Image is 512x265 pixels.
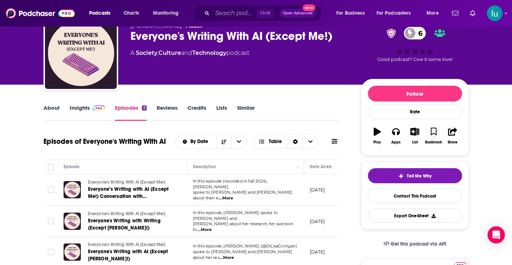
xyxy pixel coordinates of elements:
[398,173,404,179] img: tell me why sparkle
[153,8,179,18] span: Monitoring
[216,135,231,148] button: Sort Direction
[421,8,448,19] button: open menu
[449,7,461,19] a: Show notifications dropdown
[48,186,54,193] span: Toggle select row
[157,104,177,121] a: Reviews
[448,140,457,145] div: Share
[88,242,174,248] a: Everyone's Writing With AI (Except Me!)
[373,140,381,145] div: Play
[43,104,60,121] a: About
[368,209,462,223] button: Export One-Sheet
[488,226,505,243] div: Open Intercom Messenger
[193,221,294,232] span: [PERSON_NAME] about her research, her aversion to
[331,8,374,19] button: open menu
[158,49,181,56] a: Culture
[336,8,365,18] span: For Business
[411,27,426,39] span: 6
[426,8,439,18] span: More
[190,139,211,144] span: By Date
[372,8,421,19] button: open menu
[88,180,166,185] span: Everyone's Writing With AI (Except Me!)
[407,173,432,179] span: Tell Me Why
[142,105,146,110] div: 5
[175,134,247,149] h2: Choose List sort
[280,9,316,18] button: Open AdvancedNew
[378,235,452,253] a: Get this podcast via API
[487,5,503,21] span: Logged in as lusodano
[212,8,257,19] input: Search podcasts, credits, & more...
[487,5,503,21] button: Show profile menu
[48,249,54,255] span: Toggle select row
[310,187,325,193] p: [DATE]
[88,249,168,262] span: Everyone's Writing with AI (Except [PERSON_NAME]!)
[176,139,216,144] button: open menu
[197,227,212,233] span: ...More
[6,6,75,20] img: Podchaser - Follow, Share and Rate Podcasts
[377,57,453,62] span: Good podcast? Give it some love!
[193,162,216,171] div: Description
[89,8,110,18] span: Podcasts
[443,123,462,149] button: Share
[361,22,469,67] div: verified Badge6Good podcast? Give it some love!
[253,134,318,149] button: Choose View
[88,186,169,207] span: Everyone’s Writing with AI (Except Me!) Conversation with [PERSON_NAME]
[219,195,233,201] span: ...More
[216,104,227,121] a: Lists
[368,168,462,183] button: tell me why sparkleTell Me Why
[88,217,174,232] a: Everyone's Writing with Writing (Except [PERSON_NAME]!)
[310,249,325,255] p: [DATE]
[368,189,462,203] a: Contact This Podcast
[193,249,292,260] span: spoke to [PERSON_NAME] and [PERSON_NAME] about her res
[48,218,54,224] span: Toggle select row
[377,8,411,18] span: For Podcasters
[88,242,166,247] span: Everyone's Writing With AI (Except Me!)
[43,137,166,146] h1: Episodes of Everyone's Writing With AI
[405,123,424,149] button: List
[199,5,329,22] div: Search podcasts, credits, & more...
[384,29,398,38] img: verified Badge
[237,104,255,121] a: Similar
[310,162,332,171] div: Date Aired
[119,8,143,19] a: Charts
[257,9,274,18] span: Ctrl K
[404,27,426,39] a: 6
[88,248,174,262] a: Everyone's Writing with AI (Except [PERSON_NAME]!)
[70,104,105,121] a: InsightsPodchaser Pro
[157,49,158,56] span: ,
[88,179,174,186] a: Everyone's Writing With AI (Except Me!)
[283,11,313,15] span: Open Advanced
[231,135,246,148] button: open menu
[287,135,303,148] div: Sort Direction
[64,162,80,171] div: Episode
[391,140,401,145] div: Apps
[487,5,503,21] img: User Profile
[368,86,462,101] button: Follow
[193,243,297,249] span: In this episode, [PERSON_NAME] (@DrLisaCorrigan)
[88,218,161,231] span: Everyone's Writing with Writing (Except [PERSON_NAME]!)
[84,8,120,19] button: open menu
[88,211,174,217] a: Everyone's Writing With AI (Except Me!)
[192,49,226,56] a: Technology
[425,140,442,145] div: Bookmark
[368,123,387,149] button: Play
[130,49,249,57] div: A podcast
[391,241,446,247] span: Get this podcast via API
[368,104,462,119] div: Rate
[45,17,117,89] img: Everyone's Writing With AI (Except Me!)
[303,4,315,11] span: New
[93,105,105,111] img: Podchaser Pro
[88,186,174,200] a: Everyone’s Writing with AI (Except Me!) Conversation with [PERSON_NAME]
[220,255,234,261] span: ...More
[148,8,188,19] button: open menu
[387,123,405,149] button: Apps
[193,190,292,200] span: spoke to [PERSON_NAME] and [PERSON_NAME] about their e
[424,123,443,149] button: Bookmark
[181,49,192,56] span: and
[88,211,166,216] span: Everyone's Writing With AI (Except Me!)
[467,7,478,19] a: Show notifications dropdown
[124,8,139,18] span: Charts
[193,210,278,221] span: In this episode, [PERSON_NAME] spoke to [PERSON_NAME] and
[188,104,206,121] a: Credits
